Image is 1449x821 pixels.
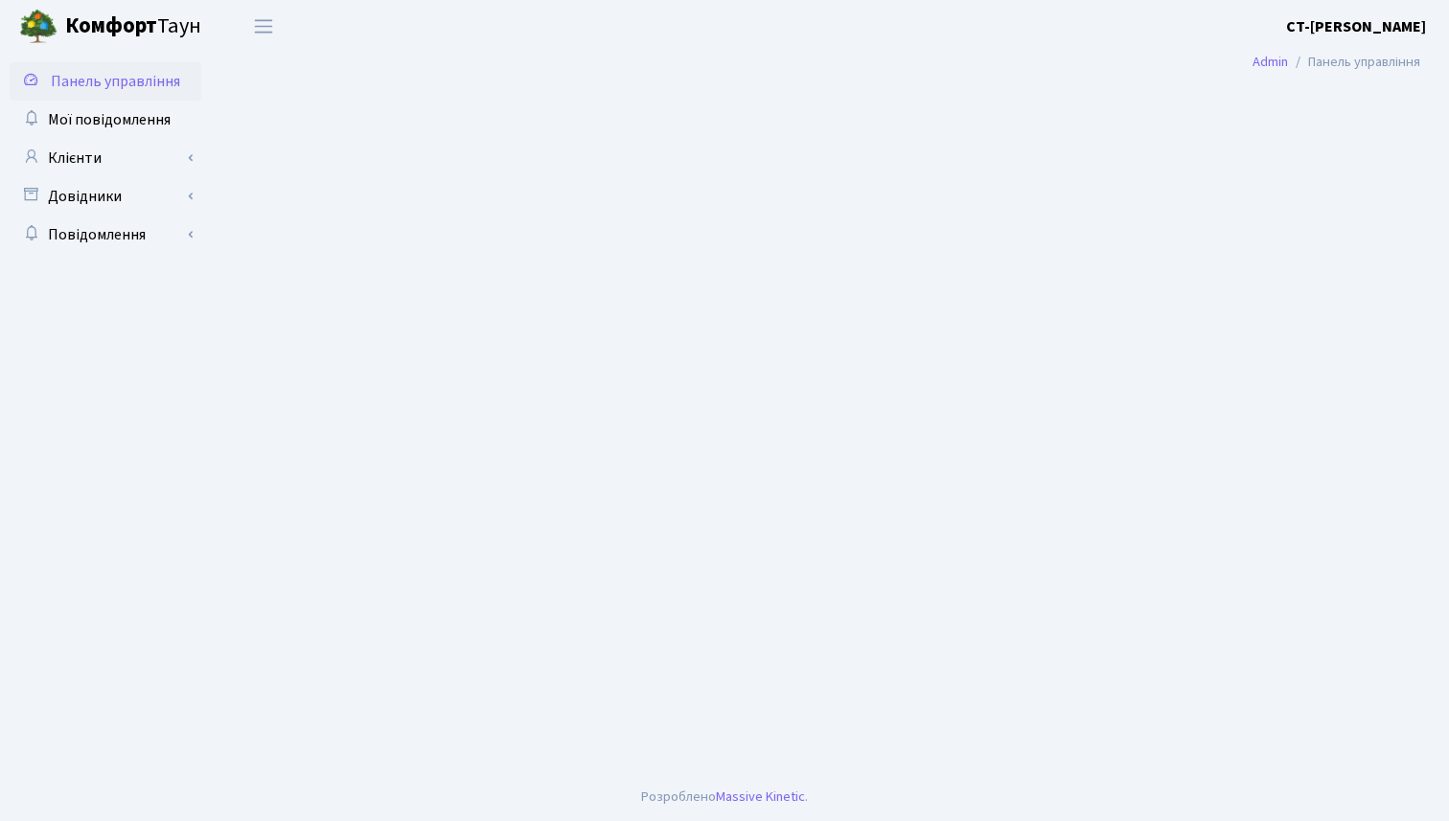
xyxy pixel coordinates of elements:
a: CT-[PERSON_NAME] [1286,15,1426,38]
b: Комфорт [65,11,157,41]
a: Довідники [10,177,201,216]
a: Повідомлення [10,216,201,254]
a: Мої повідомлення [10,101,201,139]
a: Admin [1253,52,1288,72]
nav: breadcrumb [1224,42,1449,82]
span: Таун [65,11,201,43]
span: Мої повідомлення [48,109,171,130]
span: Панель управління [51,71,180,92]
a: Панель управління [10,62,201,101]
a: Massive Kinetic [716,787,805,807]
div: Розроблено . [641,787,808,808]
img: logo.png [19,8,57,46]
li: Панель управління [1288,52,1420,73]
a: Клієнти [10,139,201,177]
button: Переключити навігацію [240,11,287,42]
b: CT-[PERSON_NAME] [1286,16,1426,37]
